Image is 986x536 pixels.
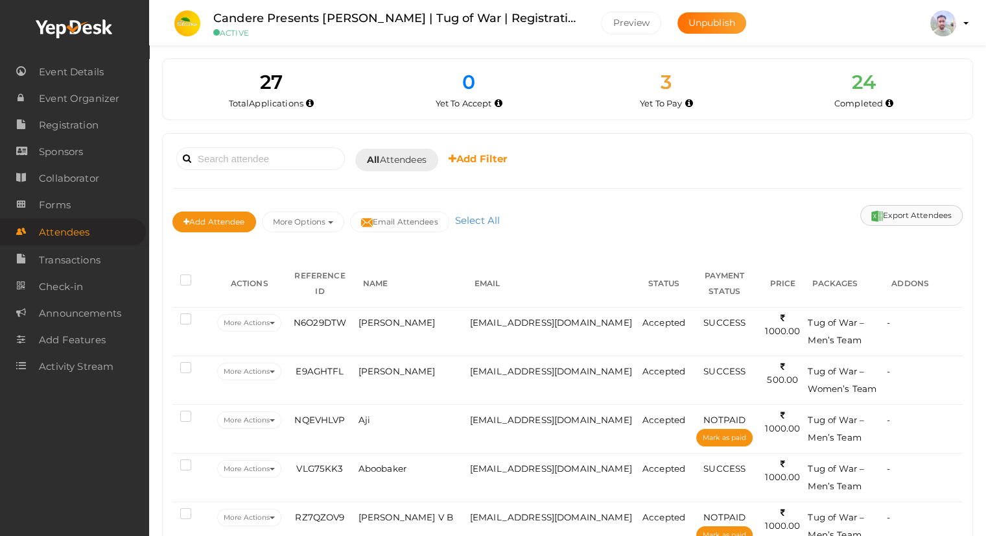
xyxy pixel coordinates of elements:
span: 27 [260,70,283,94]
button: More Actions [217,363,281,380]
span: Attendees [39,219,89,245]
th: ADDONS [884,260,963,308]
span: [PERSON_NAME] [358,366,436,376]
span: 24 [852,70,876,94]
span: Accepted [642,463,685,474]
th: PRICE [760,260,804,308]
span: [EMAIL_ADDRESS][DOMAIN_NAME] [470,366,632,376]
button: Email Attendees [350,212,449,232]
label: Candere Presents [PERSON_NAME] | Tug of War | Registration [213,9,581,28]
th: PAYMENT STATUS [688,260,760,308]
span: Attendees [367,153,427,167]
span: Unpublish [688,17,735,29]
span: Activity Stream [39,354,113,380]
img: ACg8ocJxTL9uYcnhaNvFZuftGNHJDiiBHTVJlCXhmLL3QY_ku3qgyu-z6A=s100 [930,10,956,36]
span: Registration [39,112,99,138]
span: Check-in [39,274,83,300]
span: Accepted [642,415,685,425]
span: [EMAIL_ADDRESS][DOMAIN_NAME] [470,463,632,474]
button: Export Attendees [860,205,963,226]
button: Preview [601,12,661,34]
span: Total [229,98,303,108]
span: SUCCESS [703,366,745,376]
small: ACTIVE [213,28,581,38]
span: - [887,317,890,328]
span: [EMAIL_ADDRESS][DOMAIN_NAME] [470,512,632,522]
span: Collaborator [39,165,99,191]
button: Mark as paid [696,429,753,446]
span: SUCCESS [703,317,745,328]
span: Tug of War – Men’s Team [808,415,864,443]
input: Search attendee [176,147,345,170]
span: RZ7QZOV9 [295,512,344,522]
span: 1000.00 [765,507,800,531]
span: - [887,415,890,425]
a: Select All [452,214,503,226]
span: Tug of War – Men’s Team [808,317,864,345]
span: Announcements [39,300,121,326]
span: [PERSON_NAME] V B [358,512,453,522]
th: STATUS [639,260,688,308]
i: Accepted by organizer and yet to make payment [685,100,693,107]
button: Add Attendee [172,212,256,232]
span: REFERENCE ID [294,271,345,296]
span: Tug of War – Men’s Team [808,463,864,491]
th: NAME [355,260,467,308]
button: More Actions [217,314,281,332]
span: Accepted [642,366,685,376]
span: 500.00 [767,361,798,385]
button: More Actions [217,460,281,478]
b: Add Filter [449,152,508,165]
span: [EMAIL_ADDRESS][DOMAIN_NAME] [470,415,632,425]
span: Tug of War – Women’s Team [808,366,876,394]
span: - [887,366,890,376]
span: Aboobaker [358,463,406,474]
button: More Actions [217,411,281,429]
span: - [887,463,890,474]
span: NOTPAID [703,415,745,425]
span: E9AGHTFL [296,366,344,376]
span: Transactions [39,247,100,273]
span: Forms [39,192,71,218]
span: Accepted [642,512,685,522]
span: NQEVHLVP [294,415,345,425]
span: Aji [358,415,370,425]
b: All [367,154,379,165]
span: Event Organizer [39,86,119,112]
th: PACKAGES [804,260,884,308]
span: Mark as paid [703,433,746,442]
span: Yet To Pay [640,98,682,108]
span: 1000.00 [765,313,800,337]
span: 3 [661,70,672,94]
span: NOTPAID [703,512,745,522]
span: 1000.00 [765,410,800,434]
button: More Actions [217,509,281,526]
i: Yet to be accepted by organizer [495,100,502,107]
span: SUCCESS [703,463,745,474]
span: - [887,512,890,522]
span: N6O29DTW [294,317,346,328]
span: [PERSON_NAME] [358,317,436,328]
i: Accepted and completed payment succesfully [886,100,893,107]
span: 1000.00 [765,459,800,483]
span: Applications [249,98,303,108]
i: Total number of applications [306,100,314,107]
span: Yet To Accept [436,98,492,108]
span: Completed [834,98,883,108]
span: Accepted [642,317,685,328]
button: More Options [262,212,344,232]
span: Sponsors [39,139,83,165]
img: mail-filled.svg [361,217,373,228]
img: excel.svg [871,210,883,222]
span: Add Features [39,327,106,353]
img: 0C2H5NAW_small.jpeg [174,10,200,36]
span: Event Details [39,59,104,85]
th: ACTIONS [214,260,285,308]
button: Unpublish [677,12,746,34]
th: EMAIL [467,260,639,308]
span: [EMAIL_ADDRESS][DOMAIN_NAME] [470,317,632,328]
span: 0 [462,70,475,94]
span: VLG75KK3 [296,463,343,474]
